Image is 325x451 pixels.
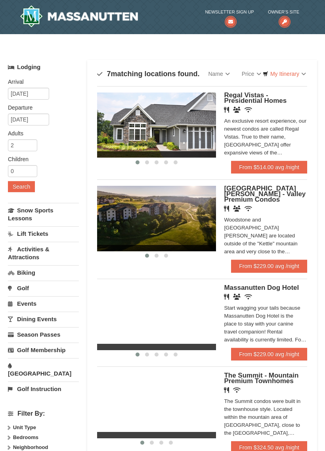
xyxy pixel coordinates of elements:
[224,206,229,212] i: Restaurant
[8,343,79,357] a: Golf Membership
[224,372,298,385] span: The Summit - Mountain Premium Townhomes
[224,107,229,113] i: Restaurant
[8,265,79,280] a: Biking
[8,312,79,326] a: Dining Events
[8,181,35,192] button: Search
[224,91,287,104] span: Regal Vistas - Presidential Homes
[245,107,252,113] i: Wireless Internet (free)
[8,155,73,163] label: Children
[8,358,79,381] a: [GEOGRAPHIC_DATA]
[224,216,307,256] div: Woodstone and [GEOGRAPHIC_DATA][PERSON_NAME] are located outside of the "Kettle" mountain area an...
[20,5,138,27] a: Massanutten Resort
[13,424,36,430] strong: Unit Type
[268,8,299,16] span: Owner's Site
[233,294,241,300] i: Banquet Facilities
[20,5,138,27] img: Massanutten Resort Logo
[224,185,306,203] span: [GEOGRAPHIC_DATA][PERSON_NAME] - Valley Premium Condos
[231,260,307,272] a: From $229.00 avg /night
[8,327,79,342] a: Season Passes
[233,387,241,393] i: Wireless Internet (free)
[13,444,48,450] strong: Neighborhood
[202,66,235,82] a: Name
[8,60,79,74] a: Lodging
[8,382,79,396] a: Golf Instruction
[205,8,254,24] a: Newsletter Sign Up
[224,117,307,157] div: An exclusive resort experience, our newest condos are called Regal Vistas. True to their name, [G...
[233,107,241,113] i: Banquet Facilities
[231,161,307,173] a: From $514.00 avg /night
[224,387,229,393] i: Restaurant
[245,206,252,212] i: Wireless Internet (free)
[8,410,79,417] h4: Filter By:
[8,129,73,137] label: Adults
[224,397,307,437] div: The Summit condos were built in the townhouse style. Located within the mountain area of [GEOGRAP...
[8,242,79,264] a: Activities & Attractions
[224,294,229,300] i: Restaurant
[8,203,79,225] a: Snow Sports Lessons
[8,226,79,241] a: Lift Tickets
[224,284,299,291] span: Massanutten Dog Hotel
[233,206,241,212] i: Banquet Facilities
[8,104,73,112] label: Departure
[231,348,307,360] a: From $229.00 avg /night
[258,68,311,80] a: My Itinerary
[268,8,299,24] a: Owner's Site
[8,78,73,86] label: Arrival
[245,294,252,300] i: Wireless Internet (free)
[205,8,254,16] span: Newsletter Sign Up
[224,304,307,344] div: Start wagging your tails because Massanutten Dog Hotel is the place to stay with your canine trav...
[13,434,38,440] strong: Bedrooms
[8,281,79,295] a: Golf
[8,296,79,311] a: Events
[236,66,267,82] a: Price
